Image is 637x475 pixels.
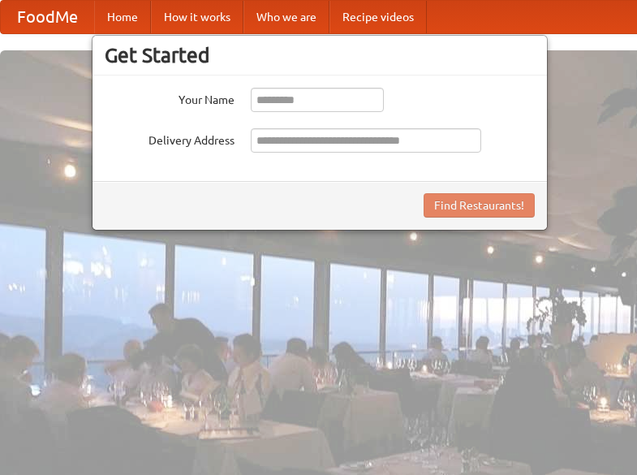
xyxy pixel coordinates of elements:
[105,88,235,108] label: Your Name
[94,1,151,33] a: Home
[105,43,535,67] h3: Get Started
[243,1,329,33] a: Who we are
[151,1,243,33] a: How it works
[329,1,427,33] a: Recipe videos
[105,128,235,149] label: Delivery Address
[424,193,535,218] button: Find Restaurants!
[1,1,94,33] a: FoodMe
